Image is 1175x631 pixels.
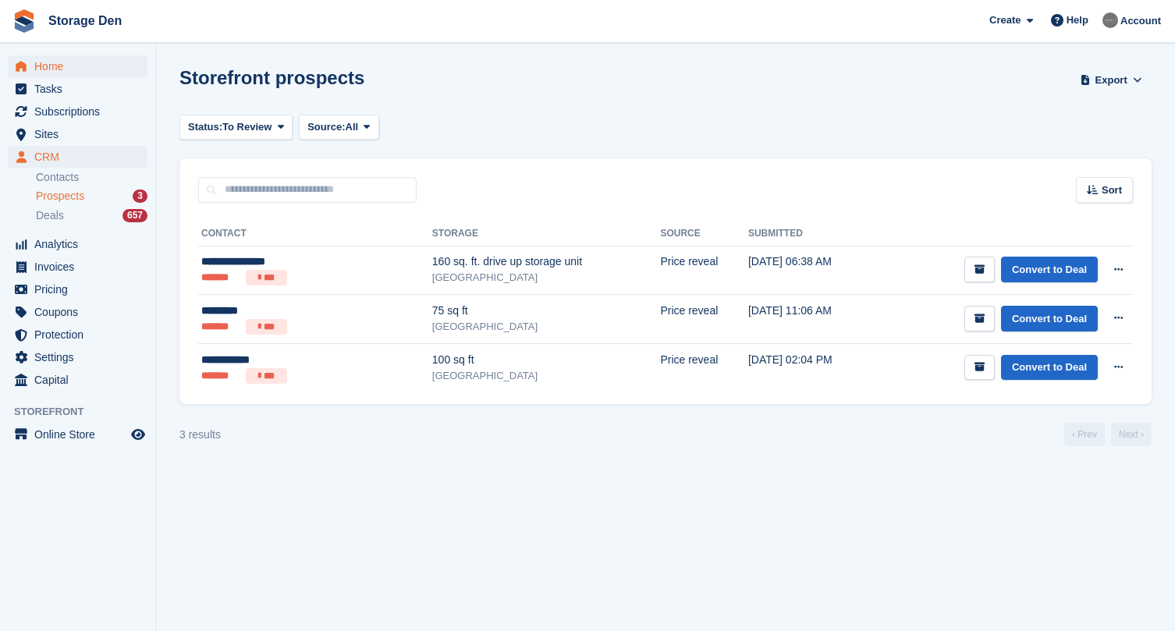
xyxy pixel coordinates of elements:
[34,278,128,300] span: Pricing
[1064,423,1105,446] a: Previous
[34,101,128,122] span: Subscriptions
[179,427,221,443] div: 3 results
[1001,306,1098,331] a: Convert to Deal
[8,324,147,346] a: menu
[660,246,748,295] td: Price reveal
[179,115,293,140] button: Status: To Review
[432,303,661,319] div: 75 sq ft
[34,55,128,77] span: Home
[307,119,345,135] span: Source:
[1095,73,1127,88] span: Export
[8,101,147,122] a: menu
[1001,257,1098,282] a: Convert to Deal
[346,119,359,135] span: All
[8,278,147,300] a: menu
[8,424,147,445] a: menu
[1077,67,1145,93] button: Export
[36,208,64,223] span: Deals
[8,346,147,368] a: menu
[748,295,876,344] td: [DATE] 11:06 AM
[8,146,147,168] a: menu
[34,369,128,391] span: Capital
[660,343,748,392] td: Price reveal
[660,222,748,246] th: Source
[8,123,147,145] a: menu
[34,256,128,278] span: Invoices
[8,369,147,391] a: menu
[432,222,661,246] th: Storage
[432,319,661,335] div: [GEOGRAPHIC_DATA]
[432,253,661,270] div: 160 sq. ft. drive up storage unit
[8,233,147,255] a: menu
[34,146,128,168] span: CRM
[36,188,147,204] a: Prospects 3
[8,78,147,100] a: menu
[1102,12,1118,28] img: Brian Barbour
[8,301,147,323] a: menu
[432,368,661,384] div: [GEOGRAPHIC_DATA]
[12,9,36,33] img: stora-icon-8386f47178a22dfd0bd8f6a31ec36ba5ce8667c1dd55bd0f319d3a0aa187defe.svg
[432,352,661,368] div: 100 sq ft
[1120,13,1161,29] span: Account
[432,270,661,285] div: [GEOGRAPHIC_DATA]
[14,404,155,420] span: Storefront
[122,209,147,222] div: 657
[36,189,84,204] span: Prospects
[1102,183,1122,198] span: Sort
[1067,12,1088,28] span: Help
[34,346,128,368] span: Settings
[188,119,222,135] span: Status:
[133,190,147,203] div: 3
[299,115,379,140] button: Source: All
[1001,355,1098,381] a: Convert to Deal
[1061,423,1155,446] nav: Page
[179,67,364,88] h1: Storefront prospects
[42,8,128,34] a: Storage Den
[198,222,432,246] th: Contact
[36,170,147,185] a: Contacts
[34,324,128,346] span: Protection
[34,78,128,100] span: Tasks
[222,119,272,135] span: To Review
[989,12,1021,28] span: Create
[36,207,147,224] a: Deals 657
[34,424,128,445] span: Online Store
[34,301,128,323] span: Coupons
[1111,423,1152,446] a: Next
[748,222,876,246] th: Submitted
[8,55,147,77] a: menu
[34,233,128,255] span: Analytics
[34,123,128,145] span: Sites
[660,295,748,344] td: Price reveal
[129,425,147,444] a: Preview store
[748,343,876,392] td: [DATE] 02:04 PM
[748,246,876,295] td: [DATE] 06:38 AM
[8,256,147,278] a: menu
